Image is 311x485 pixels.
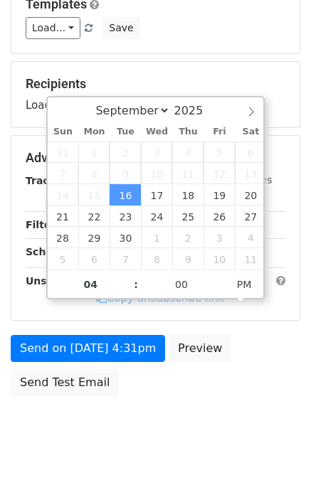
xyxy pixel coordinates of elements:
[204,248,235,270] span: October 10, 2025
[204,184,235,206] span: September 19, 2025
[78,206,110,227] span: September 22, 2025
[204,227,235,248] span: October 3, 2025
[26,275,95,287] strong: Unsubscribe
[204,163,235,184] span: September 12, 2025
[48,184,79,206] span: September 14, 2025
[11,369,119,396] a: Send Test Email
[96,292,224,304] a: Copy unsubscribe link
[78,227,110,248] span: September 29, 2025
[110,163,141,184] span: September 9, 2025
[235,206,266,227] span: September 27, 2025
[78,127,110,137] span: Mon
[235,227,266,248] span: October 4, 2025
[78,248,110,270] span: October 6, 2025
[141,206,172,227] span: September 24, 2025
[48,142,79,163] span: August 31, 2025
[102,17,139,39] button: Save
[172,184,204,206] span: September 18, 2025
[235,248,266,270] span: October 11, 2025
[204,127,235,137] span: Fri
[235,127,266,137] span: Sat
[26,17,80,39] a: Load...
[26,175,73,186] strong: Tracking
[141,248,172,270] span: October 8, 2025
[204,142,235,163] span: September 5, 2025
[169,335,231,362] a: Preview
[204,206,235,227] span: September 26, 2025
[48,206,79,227] span: September 21, 2025
[141,227,172,248] span: October 1, 2025
[172,248,204,270] span: October 9, 2025
[134,270,138,299] span: :
[11,335,165,362] a: Send on [DATE] 4:31pm
[26,219,62,230] strong: Filters
[141,184,172,206] span: September 17, 2025
[26,76,285,92] h5: Recipients
[225,270,264,299] span: Click to toggle
[235,142,266,163] span: September 6, 2025
[141,142,172,163] span: September 3, 2025
[48,227,79,248] span: September 28, 2025
[235,184,266,206] span: September 20, 2025
[48,248,79,270] span: October 5, 2025
[240,417,311,485] iframe: Chat Widget
[48,163,79,184] span: September 7, 2025
[26,246,77,257] strong: Schedule
[110,227,141,248] span: September 30, 2025
[172,127,204,137] span: Thu
[48,270,135,299] input: Hour
[172,206,204,227] span: September 25, 2025
[78,142,110,163] span: September 1, 2025
[141,163,172,184] span: September 10, 2025
[172,163,204,184] span: September 11, 2025
[110,184,141,206] span: September 16, 2025
[170,104,221,117] input: Year
[110,206,141,227] span: September 23, 2025
[110,127,141,137] span: Tue
[141,127,172,137] span: Wed
[138,270,225,299] input: Minute
[26,76,285,113] div: Loading...
[48,127,79,137] span: Sun
[235,163,266,184] span: September 13, 2025
[172,142,204,163] span: September 4, 2025
[110,248,141,270] span: October 7, 2025
[172,227,204,248] span: October 2, 2025
[78,184,110,206] span: September 15, 2025
[26,150,285,166] h5: Advanced
[78,163,110,184] span: September 8, 2025
[110,142,141,163] span: September 2, 2025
